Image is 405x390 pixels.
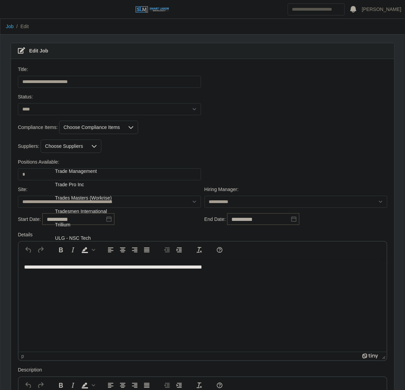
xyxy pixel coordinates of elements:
button: Increase indent [173,245,185,255]
label: Start Date: [18,216,41,223]
button: Align left [105,245,117,255]
div: Choose Suppliers [41,140,87,153]
div: p [21,354,24,359]
span: Tradesmen International [55,208,107,215]
button: Align right [129,245,141,255]
label: Compliance Items: [18,124,58,131]
li: Tradesmen International [41,205,181,218]
button: Bold [55,245,67,255]
span: ULG - NSC Tech [55,235,91,242]
button: Redo [35,245,46,255]
label: Site: [18,186,28,193]
li: Trade Pro Inc [41,179,181,191]
button: Clear formatting [194,245,205,255]
label: Positions Available: [18,158,59,166]
iframe: Rich Text Area [19,258,387,352]
button: Undo [23,245,34,255]
label: Details [18,231,33,238]
input: Search [288,3,345,15]
label: Hiring Manager: [205,186,239,193]
span: Trade Pro Inc [55,181,84,189]
label: Suppliers: [18,143,39,150]
div: Background color Black [79,245,96,255]
li: Edit [14,23,29,30]
label: Title: [18,66,28,73]
img: SLM Logo [135,6,169,13]
span: Trillium [55,222,70,229]
a: Powered by Tiny [362,354,380,359]
span: Trade Management [55,168,97,175]
button: Align center [117,245,129,255]
label: Description [18,367,42,374]
li: Trades Masters (Workrise) [41,192,181,205]
label: End Date: [205,216,226,223]
button: Decrease indent [161,245,173,255]
li: ULG - NSC Tech [41,232,181,245]
li: Trillium [41,219,181,232]
button: Help [214,245,226,255]
span: Trades Masters (Workrise) [55,195,112,202]
li: Trade Management [41,165,181,178]
button: Italic [67,245,79,255]
strong: Edit Job [29,48,48,54]
div: Choose Compliance Items [59,121,124,134]
label: Status: [18,93,33,101]
button: Justify [141,245,153,255]
a: Job [6,24,14,29]
a: [PERSON_NAME] [362,6,402,13]
body: Rich Text Area. Press ALT-0 for help. [6,5,363,28]
div: Press the Up and Down arrow keys to resize the editor. [380,352,387,361]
